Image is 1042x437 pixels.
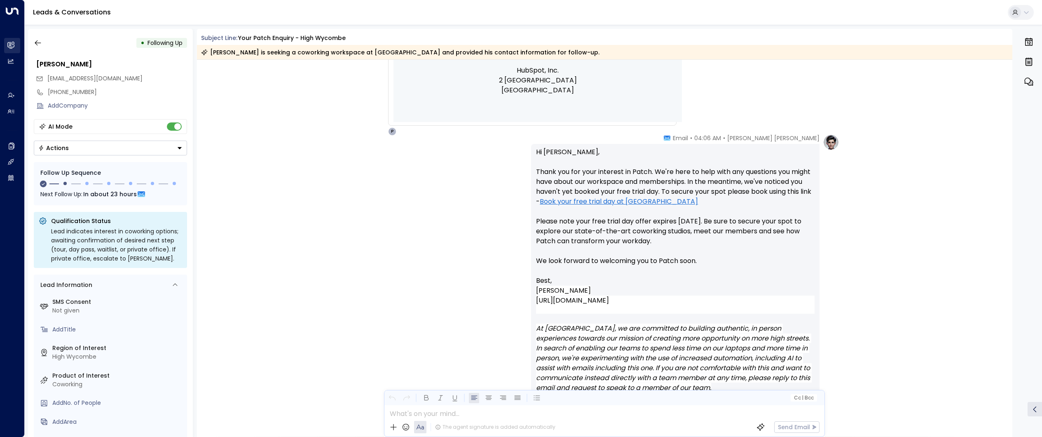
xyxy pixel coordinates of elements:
[791,394,817,402] button: Cc|Bcc
[536,286,591,295] span: [PERSON_NAME]
[52,380,184,389] div: Coworking
[34,141,187,155] button: Actions
[52,371,184,380] label: Product of Interest
[36,59,187,69] div: [PERSON_NAME]
[536,276,552,286] span: Best,
[148,39,183,47] span: Following Up
[52,298,184,306] label: SMS Consent
[48,122,73,131] div: AI Mode
[48,88,187,96] div: [PHONE_NUMBER]
[52,399,184,407] div: AddNo. of People
[201,34,237,42] span: Subject Line:
[140,35,145,50] div: •
[52,344,184,352] label: Region of Interest
[52,306,184,315] div: Not given
[387,393,397,403] button: Undo
[34,141,187,155] div: Button group with a nested menu
[238,34,346,42] div: Your Patch enquiry - High Wycombe
[727,134,820,142] span: [PERSON_NAME] [PERSON_NAME]
[536,296,609,305] a: [URL][DOMAIN_NAME]
[823,134,839,150] img: profile-logo.png
[52,352,184,361] div: High Wycombe
[40,190,180,199] div: Next Follow Up:
[47,74,143,83] span: eisaashfaq@gmail.com
[51,227,182,263] div: Lead indicates interest in coworking options; awaiting confirmation of desired next step (tour, d...
[536,147,815,276] p: Hi [PERSON_NAME], Thank you for your interest in Patch. We're here to help with any questions you...
[47,74,143,82] span: [EMAIL_ADDRESS][DOMAIN_NAME]
[201,48,599,56] div: [PERSON_NAME] is seeking a coworking workspace at [GEOGRAPHIC_DATA] and provided his contact info...
[401,393,412,403] button: Redo
[38,144,69,152] div: Actions
[388,127,396,136] div: P
[51,217,182,225] p: Qualification Status
[40,169,180,177] div: Follow Up Sequence
[690,134,692,142] span: •
[694,134,721,142] span: 04:06 AM
[435,423,555,431] div: The agent signature is added automatically
[723,134,725,142] span: •
[52,325,184,334] div: AddTitle
[540,197,698,207] a: Book your free trial day at [GEOGRAPHIC_DATA]
[52,418,184,426] div: AddArea
[37,281,92,289] div: Lead Information
[673,134,688,142] span: Email
[33,7,111,17] a: Leads & Conversations
[83,190,137,199] span: In about 23 hours
[48,101,187,110] div: AddCompany
[536,324,812,392] em: At [GEOGRAPHIC_DATA], we are committed to building authentic, in person experiences towards our m...
[435,66,641,95] p: HubSpot, Inc. 2 [GEOGRAPHIC_DATA] [GEOGRAPHIC_DATA]
[794,395,814,401] span: Cc Bcc
[802,395,803,401] span: |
